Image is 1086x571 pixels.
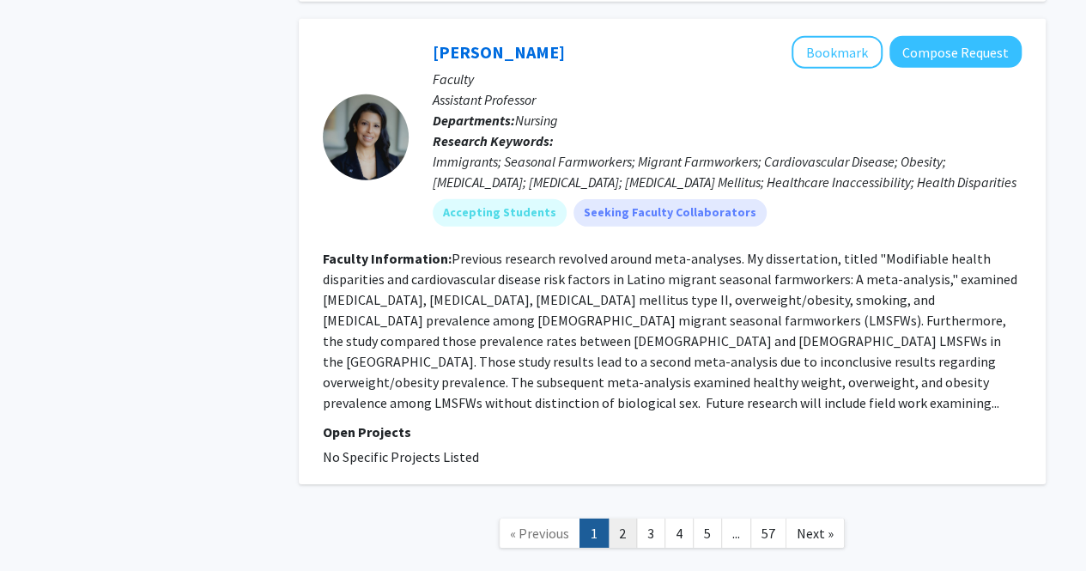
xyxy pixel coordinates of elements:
[13,494,73,558] iframe: Chat
[664,519,694,549] a: 4
[693,519,722,549] a: 5
[579,519,609,549] a: 1
[433,132,554,149] b: Research Keywords:
[792,36,883,69] button: Add Cindy Mendez to Bookmarks
[889,36,1022,68] button: Compose Request to Cindy Mendez
[433,41,565,63] a: [PERSON_NAME]
[299,501,1046,571] nav: Page navigation
[323,250,452,267] b: Faculty Information:
[732,525,740,542] span: ...
[608,519,637,549] a: 2
[636,519,665,549] a: 3
[433,89,1022,110] p: Assistant Professor
[323,448,479,465] span: No Specific Projects Listed
[323,250,1017,411] fg-read-more: Previous research revolved around meta-analyses. My dissertation, titled "Modifiable health dispa...
[797,525,834,542] span: Next »
[510,525,569,542] span: « Previous
[786,519,845,549] a: Next
[433,69,1022,89] p: Faculty
[433,112,515,129] b: Departments:
[323,422,1022,442] p: Open Projects
[433,151,1022,192] div: Immigrants; Seasonal Farmworkers; Migrant Farmworkers; Cardiovascular Disease; Obesity; [MEDICAL_...
[499,519,580,549] a: Previous Page
[573,199,767,227] mat-chip: Seeking Faculty Collaborators
[433,199,567,227] mat-chip: Accepting Students
[750,519,786,549] a: 57
[515,112,558,129] span: Nursing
